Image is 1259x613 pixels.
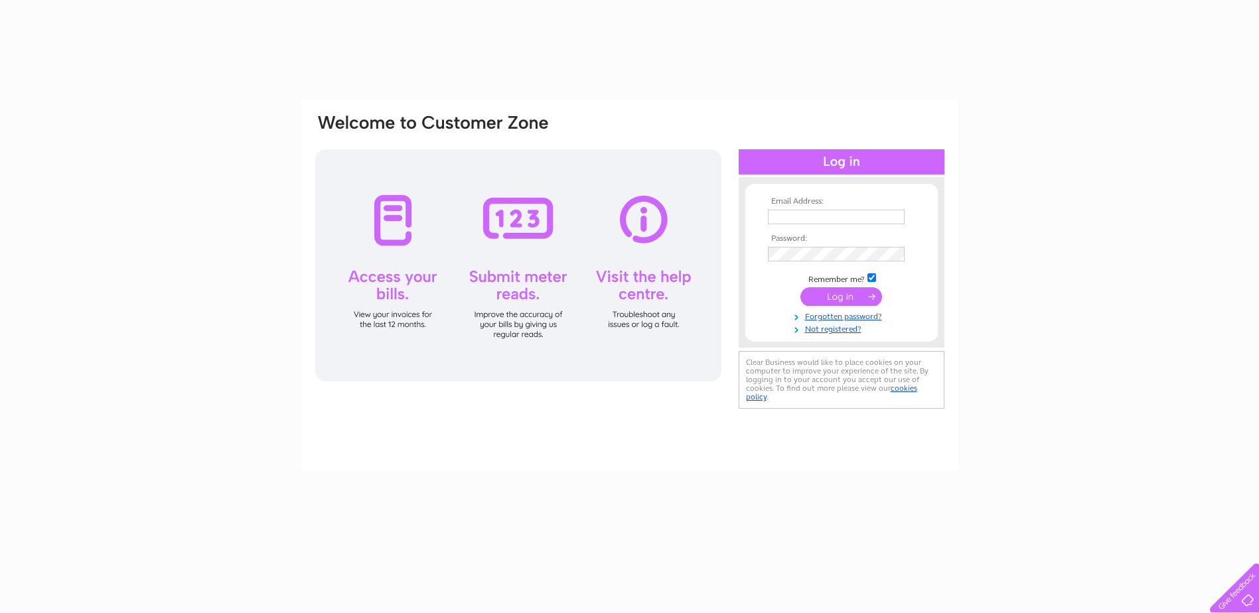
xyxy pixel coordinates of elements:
[746,383,917,401] a: cookies policy
[768,309,919,322] a: Forgotten password?
[765,197,919,206] th: Email Address:
[768,322,919,334] a: Not registered?
[800,287,882,306] input: Submit
[765,234,919,243] th: Password:
[739,351,944,409] div: Clear Business would like to place cookies on your computer to improve your experience of the sit...
[765,271,919,285] td: Remember me?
